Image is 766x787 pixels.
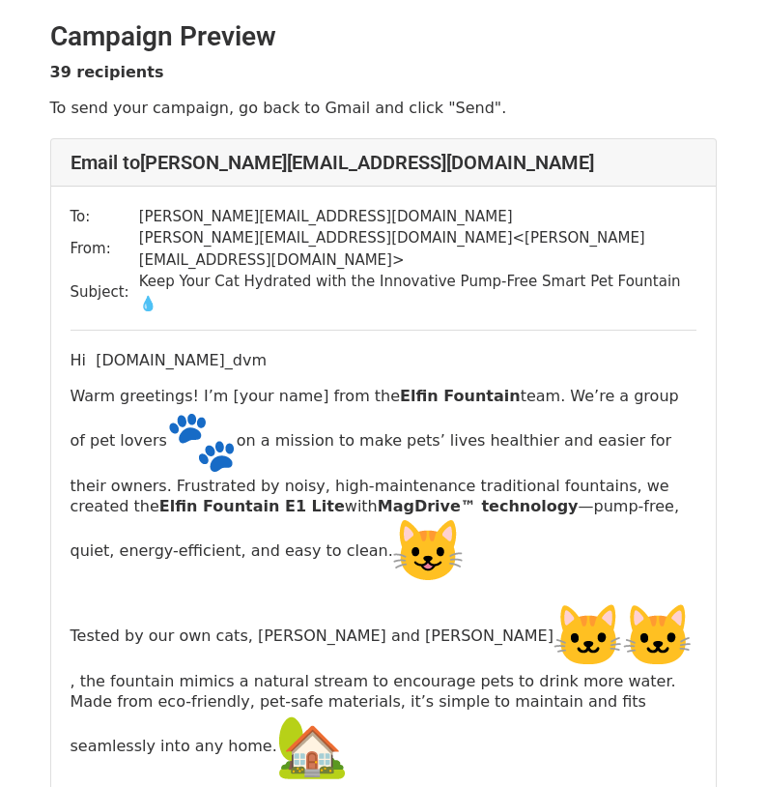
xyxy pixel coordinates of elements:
p: Tested by our own cats, [PERSON_NAME] and [PERSON_NAME] , the fountain mimics a natural stream to... [71,601,696,781]
p: Warm greetings! I’m [your name] from the team. We’re a group of pet lovers on a mission to make p... [71,386,696,586]
h2: Campaign Preview [50,20,717,53]
img: 😺 [393,516,463,586]
strong: 39 recipients [50,63,164,81]
td: Subject: [71,271,139,314]
p: To send your campaign, go back to Gmail and click "Send". [50,98,717,118]
td: Keep Your Cat Hydrated with the Innovative Pump-Free Smart Pet Fountain 💧 [139,271,696,314]
img: 🐱 [623,601,693,671]
img: 🏡 [277,712,347,781]
strong: Elfin Fountain E1 Lite [159,497,345,515]
td: To: [71,206,139,228]
td: [PERSON_NAME][EMAIL_ADDRESS][DOMAIN_NAME] [139,206,696,228]
img: 🐾 [167,406,237,476]
td: [PERSON_NAME][EMAIL_ADDRESS][DOMAIN_NAME] < [PERSON_NAME][EMAIL_ADDRESS][DOMAIN_NAME] > [139,227,696,271]
img: 🐱 [553,601,623,671]
p: Hi [DOMAIN_NAME]_dvm [71,350,696,370]
td: From: [71,227,139,271]
strong: Elfin Fountain [400,387,521,405]
h4: Email to [PERSON_NAME][EMAIL_ADDRESS][DOMAIN_NAME] [71,151,696,174]
strong: MagDrive™ technology [378,497,579,515]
